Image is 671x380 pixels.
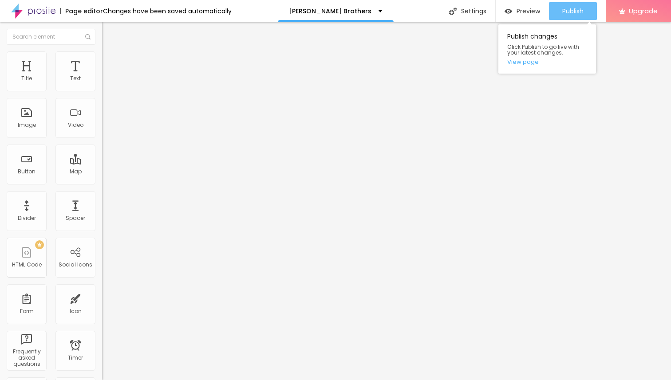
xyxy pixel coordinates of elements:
[9,349,44,368] div: Frequently asked questions
[68,122,83,128] div: Video
[60,8,103,14] div: Page editor
[103,8,232,14] div: Changes have been saved automatically
[70,168,82,175] div: Map
[549,2,597,20] button: Publish
[70,75,81,82] div: Text
[507,59,587,65] a: View page
[21,75,32,82] div: Title
[66,215,85,221] div: Spacer
[629,7,658,15] span: Upgrade
[102,22,671,380] iframe: Editor
[70,308,82,314] div: Icon
[562,8,584,15] span: Publish
[68,355,83,361] div: Timer
[12,262,42,268] div: HTML Code
[449,8,457,15] img: Icone
[18,168,36,175] div: Button
[505,8,512,15] img: view-1.svg
[20,308,34,314] div: Form
[496,2,549,20] button: Preview
[85,34,91,39] img: Icone
[59,262,92,268] div: Social Icons
[18,215,36,221] div: Divider
[498,24,596,74] div: Publish changes
[289,8,371,14] p: [PERSON_NAME] Brothers
[507,44,587,55] span: Click Publish to go live with your latest changes.
[517,8,540,15] span: Preview
[7,29,95,45] input: Search element
[18,122,36,128] div: Image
